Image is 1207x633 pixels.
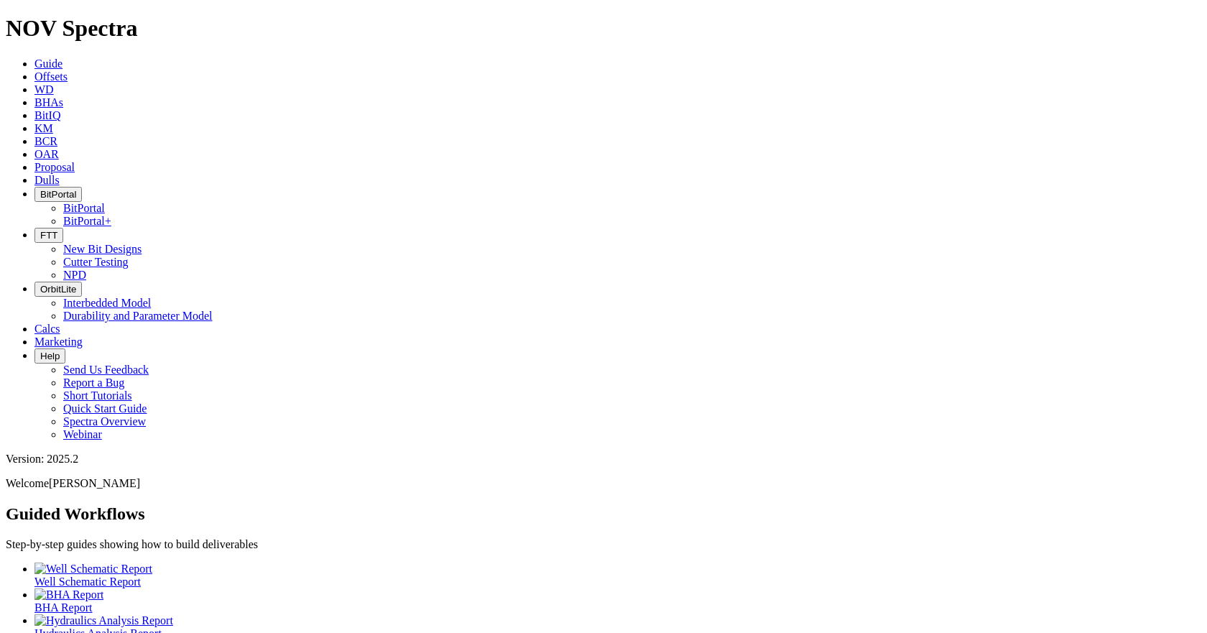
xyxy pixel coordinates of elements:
button: Help [34,348,65,364]
span: [PERSON_NAME] [49,477,140,489]
a: Short Tutorials [63,389,132,402]
p: Step-by-step guides showing how to build deliverables [6,538,1201,551]
span: BitPortal [40,189,76,200]
span: Help [40,351,60,361]
a: Proposal [34,161,75,173]
button: FTT [34,228,63,243]
button: BitPortal [34,187,82,202]
span: OrbitLite [40,284,76,295]
a: Durability and Parameter Model [63,310,213,322]
button: OrbitLite [34,282,82,297]
a: New Bit Designs [63,243,142,255]
a: BCR [34,135,57,147]
a: BHAs [34,96,63,108]
img: BHA Report [34,588,103,601]
a: OAR [34,148,59,160]
a: WD [34,83,54,96]
div: Version: 2025.2 [6,453,1201,466]
span: BHA Report [34,601,92,614]
img: Hydraulics Analysis Report [34,614,173,627]
a: Guide [34,57,63,70]
a: KM [34,122,53,134]
a: Well Schematic Report Well Schematic Report [34,563,1201,588]
a: Send Us Feedback [63,364,149,376]
span: FTT [40,230,57,241]
a: Report a Bug [63,376,124,389]
a: Marketing [34,336,83,348]
a: Cutter Testing [63,256,129,268]
a: Dulls [34,174,60,186]
a: BHA Report BHA Report [34,588,1201,614]
a: BitIQ [34,109,60,121]
a: Webinar [63,428,102,440]
h1: NOV Spectra [6,15,1201,42]
h2: Guided Workflows [6,504,1201,524]
a: NPD [63,269,86,281]
a: Quick Start Guide [63,402,147,415]
a: Interbedded Model [63,297,151,309]
a: Spectra Overview [63,415,146,428]
p: Welcome [6,477,1201,490]
img: Well Schematic Report [34,563,152,576]
a: BitPortal+ [63,215,111,227]
span: Well Schematic Report [34,576,141,588]
a: BitPortal [63,202,105,214]
a: Calcs [34,323,60,335]
a: Offsets [34,70,68,83]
